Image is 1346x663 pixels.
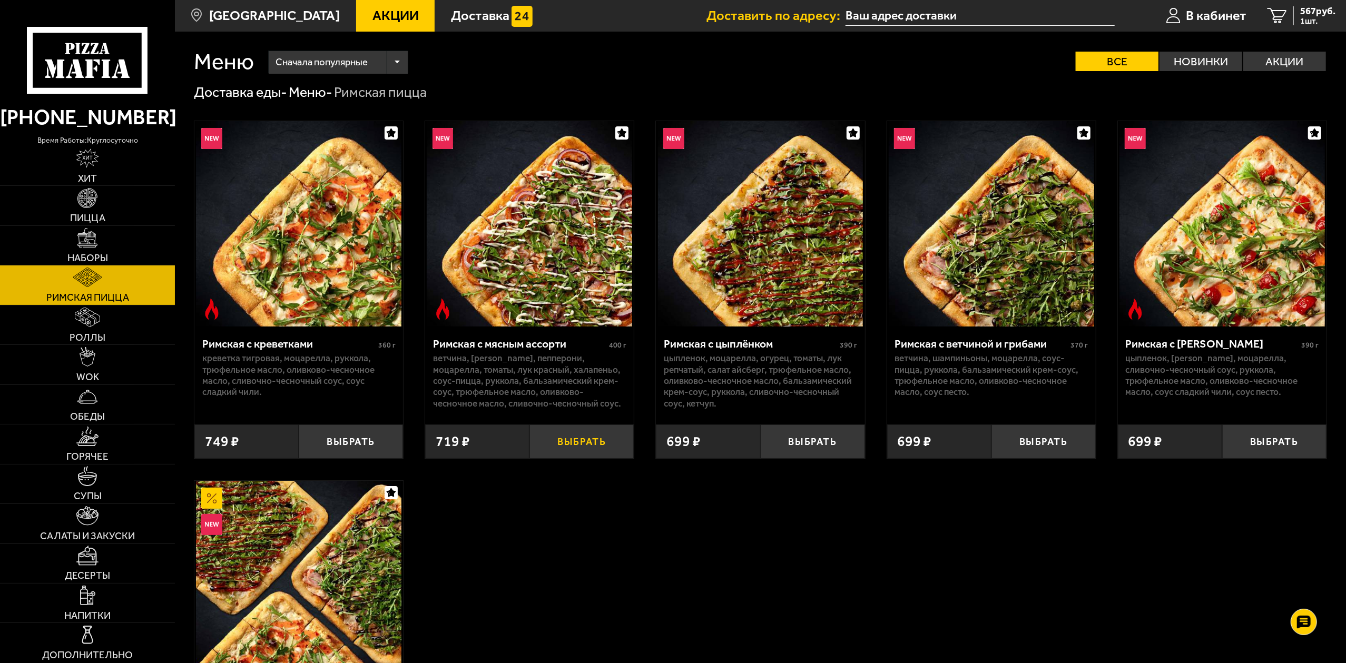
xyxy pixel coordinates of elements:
div: Римская с [PERSON_NAME] [1125,337,1299,351]
span: В кабинет [1186,9,1246,23]
img: Острое блюдо [201,299,222,320]
img: 15daf4d41897b9f0e9f617042186c801.svg [512,6,533,27]
button: Выбрать [1222,424,1327,459]
span: Салаты и закуски [40,531,135,541]
span: 370 г [1070,341,1088,350]
span: Пицца [70,213,105,223]
label: Новинки [1160,52,1242,71]
span: 400 г [609,341,626,350]
span: Доставка [451,9,509,23]
img: Новинка [1125,128,1146,149]
img: Новинка [201,514,222,535]
span: Доставить по адресу: [706,9,846,23]
a: Меню- [289,84,332,101]
span: Обеды [70,412,105,422]
a: НовинкаОстрое блюдоРимская с мясным ассорти [425,121,634,326]
div: Римская с креветками [202,337,376,351]
span: 699 ₽ [666,434,701,449]
img: Римская с цыплёнком [658,121,863,326]
img: Новинка [433,128,454,149]
img: Римская с томатами черри [1119,121,1325,326]
img: Акционный [201,488,222,509]
span: Супы [74,491,102,501]
a: НовинкаРимская с цыплёнком [656,121,864,326]
a: Доставка еды- [194,84,287,101]
p: креветка тигровая, моцарелла, руккола, трюфельное масло, оливково-чесночное масло, сливочно-чесно... [202,353,396,398]
img: Острое блюдо [433,299,454,320]
label: Акции [1243,52,1326,71]
h1: Меню [194,51,254,73]
span: 390 г [840,341,857,350]
a: НовинкаОстрое блюдоРимская с креветками [194,121,403,326]
button: Выбрать [529,424,634,459]
span: 1 шт. [1300,17,1335,25]
span: Роллы [70,333,105,343]
span: Десерты [65,571,110,581]
div: Римская пицца [334,83,427,102]
span: 360 г [378,341,396,350]
img: Римская с ветчиной и грибами [889,121,1094,326]
span: Римская пицца [46,293,129,303]
span: Наборы [67,253,108,263]
div: Римская с цыплёнком [664,337,837,351]
a: НовинкаРимская с ветчиной и грибами [887,121,1096,326]
span: 390 г [1301,341,1319,350]
p: цыпленок, моцарелла, огурец, томаты, лук репчатый, салат айсберг, трюфельное масло, оливково-чесн... [664,353,857,409]
img: Новинка [663,128,684,149]
span: Сначала популярные [276,49,368,76]
a: НовинкаОстрое блюдоРимская с томатами черри [1118,121,1327,326]
span: [GEOGRAPHIC_DATA] [209,9,340,23]
label: Все [1076,52,1158,71]
span: Санкт-Петербург, Октябрьская набережная, 74к2 [846,6,1115,26]
p: цыпленок, [PERSON_NAME], моцарелла, сливочно-чесночный соус, руккола, трюфельное масло, оливково-... [1125,353,1319,398]
input: Ваш адрес доставки [846,6,1115,26]
span: Дополнительно [42,650,133,660]
span: 749 ₽ [205,434,239,449]
img: Новинка [894,128,915,149]
span: 699 ₽ [1128,434,1162,449]
button: Выбрать [991,424,1096,459]
img: Новинка [201,128,222,149]
span: 567 руб. [1300,6,1335,16]
span: 699 ₽ [897,434,931,449]
img: Римская с креветками [196,121,401,326]
p: ветчина, шампиньоны, моцарелла, соус-пицца, руккола, бальзамический крем-соус, трюфельное масло, ... [895,353,1088,398]
button: Выбрать [761,424,865,459]
span: Акции [372,9,419,23]
div: Римская с мясным ассорти [433,337,606,351]
span: Горячее [66,452,109,462]
span: 719 ₽ [436,434,470,449]
img: Римская с мясным ассорти [427,121,632,326]
span: Напитки [64,611,111,621]
div: Римская с ветчиной и грибами [895,337,1068,351]
button: Выбрать [299,424,403,459]
img: Острое блюдо [1125,299,1146,320]
p: ветчина, [PERSON_NAME], пепперони, моцарелла, томаты, лук красный, халапеньо, соус-пицца, руккола... [433,353,626,409]
span: Хит [78,174,97,184]
span: WOK [76,372,99,382]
